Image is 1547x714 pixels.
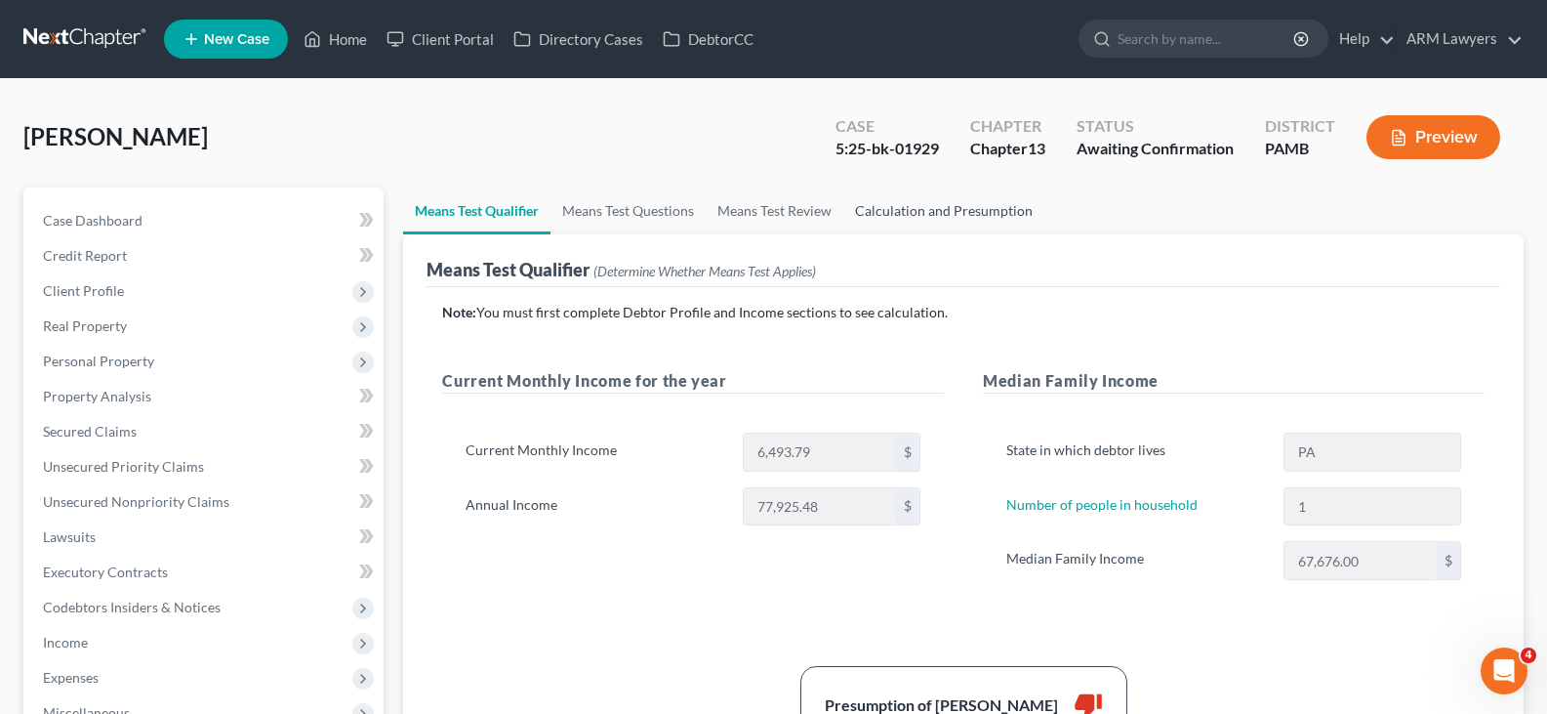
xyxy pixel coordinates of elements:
[1265,115,1335,138] div: District
[294,21,377,57] a: Home
[1077,115,1234,138] div: Status
[997,541,1273,580] label: Median Family Income
[970,138,1045,160] div: Chapter
[1437,542,1460,579] div: $
[43,353,154,369] span: Personal Property
[456,433,732,472] label: Current Monthly Income
[1284,434,1460,471] input: State
[43,528,96,545] span: Lawsuits
[1284,542,1437,579] input: 0.00
[1118,21,1296,57] input: Search by name...
[997,433,1273,472] label: State in which debtor lives
[442,303,1485,322] p: You must first complete Debtor Profile and Income sections to see calculation.
[1284,488,1460,525] input: --
[835,115,939,138] div: Case
[27,414,384,449] a: Secured Claims
[403,188,550,234] a: Means Test Qualifier
[1006,496,1198,513] a: Number of people in household
[43,669,99,686] span: Expenses
[43,634,88,651] span: Income
[43,599,221,615] span: Codebtors Insiders & Notices
[835,138,939,160] div: 5:25-bk-01929
[456,487,732,526] label: Annual Income
[593,263,816,279] span: (Determine Whether Means Test Applies)
[27,203,384,238] a: Case Dashboard
[970,115,1045,138] div: Chapter
[427,258,816,281] div: Means Test Qualifier
[43,212,142,229] span: Case Dashboard
[1366,115,1500,159] button: Preview
[1397,21,1523,57] a: ARM Lawyers
[43,247,127,264] span: Credit Report
[43,282,124,299] span: Client Profile
[43,564,168,580] span: Executory Contracts
[896,488,919,525] div: $
[377,21,504,57] a: Client Portal
[896,434,919,471] div: $
[27,238,384,273] a: Credit Report
[1521,648,1536,663] span: 4
[744,434,896,471] input: 0.00
[23,122,208,150] span: [PERSON_NAME]
[1265,138,1335,160] div: PAMB
[27,484,384,520] a: Unsecured Nonpriority Claims
[442,369,944,394] h5: Current Monthly Income for the year
[1329,21,1395,57] a: Help
[43,423,137,440] span: Secured Claims
[1077,138,1234,160] div: Awaiting Confirmation
[706,188,843,234] a: Means Test Review
[442,304,476,320] strong: Note:
[27,520,384,555] a: Lawsuits
[1028,139,1045,157] span: 13
[43,493,229,510] span: Unsecured Nonpriority Claims
[1481,648,1527,694] iframe: Intercom live chat
[27,555,384,590] a: Executory Contracts
[843,188,1044,234] a: Calculation and Presumption
[550,188,706,234] a: Means Test Questions
[983,369,1485,394] h5: Median Family Income
[43,388,151,404] span: Property Analysis
[204,32,269,47] span: New Case
[504,21,653,57] a: Directory Cases
[27,379,384,414] a: Property Analysis
[43,458,204,475] span: Unsecured Priority Claims
[653,21,763,57] a: DebtorCC
[744,488,896,525] input: 0.00
[43,317,127,334] span: Real Property
[27,449,384,484] a: Unsecured Priority Claims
